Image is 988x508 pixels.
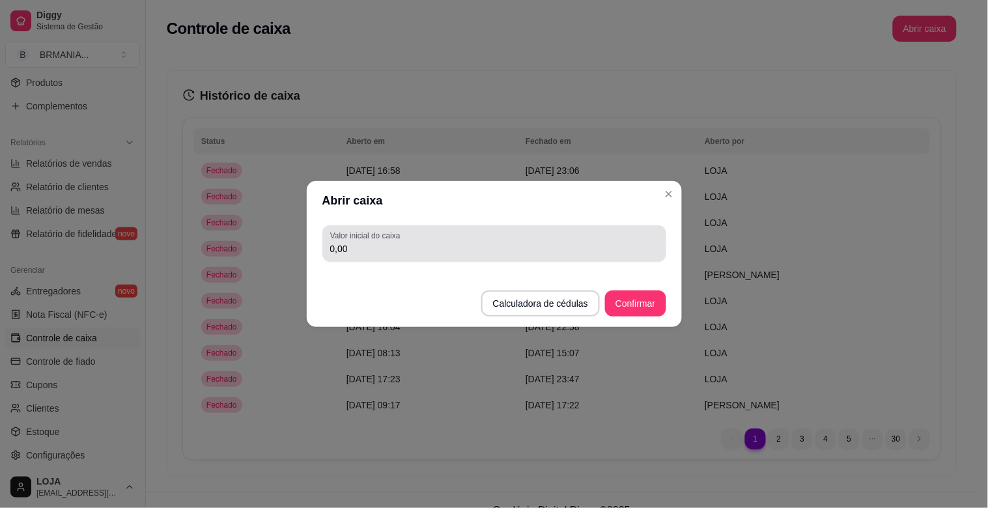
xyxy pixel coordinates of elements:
[658,184,679,205] button: Close
[330,242,658,255] input: Valor inicial do caixa
[330,230,404,241] label: Valor inicial do caixa
[481,290,600,317] button: Calculadora de cédulas
[307,181,682,220] header: Abrir caixa
[605,290,666,317] button: Confirmar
